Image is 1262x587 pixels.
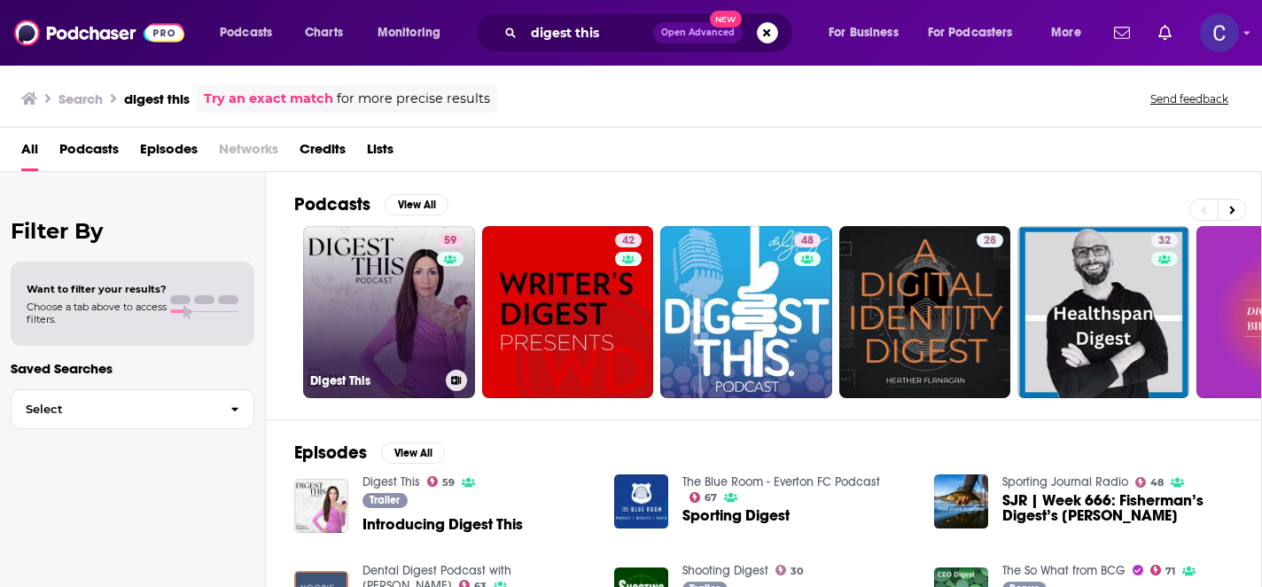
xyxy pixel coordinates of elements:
a: 67 [689,492,718,503]
span: 59 [444,232,456,250]
button: Open AdvancedNew [653,22,743,43]
img: Sporting Digest [614,474,668,528]
a: All [21,135,38,171]
h2: Filter By [11,218,254,244]
span: Want to filter your results? [27,283,167,295]
a: Shooting Digest [682,563,768,578]
span: More [1051,20,1081,45]
a: Show notifications dropdown [1151,18,1179,48]
span: 28 [984,232,996,250]
span: 48 [1150,479,1164,487]
span: Networks [219,135,278,171]
input: Search podcasts, credits, & more... [524,19,653,47]
a: Sporting Digest [682,508,790,523]
span: Logged in as publicityxxtina [1200,13,1239,52]
span: 30 [791,567,803,575]
span: For Business [829,20,899,45]
span: 67 [705,494,717,502]
a: Podcasts [59,135,119,171]
span: SJR | Week 666: Fisherman’s Digest’s [PERSON_NAME] [1002,493,1233,523]
div: Search podcasts, credits, & more... [492,12,810,53]
a: 48 [794,233,821,247]
a: 71 [1150,565,1176,575]
img: Podchaser - Follow, Share and Rate Podcasts [14,16,184,50]
span: 71 [1165,567,1175,575]
h2: Podcasts [294,193,370,215]
a: The Blue Room - Everton FC Podcast [682,474,880,489]
a: The So What from BCG [1002,563,1126,578]
button: View All [385,194,448,215]
span: For Podcasters [928,20,1013,45]
p: Saved Searches [11,360,254,377]
a: SJR | Week 666: Fisherman’s Digest’s John Bergsma [1002,493,1233,523]
h3: Digest This [310,373,439,388]
a: Show notifications dropdown [1107,18,1137,48]
a: 48 [1135,477,1165,488]
button: Show profile menu [1200,13,1239,52]
button: View All [381,442,445,464]
span: for more precise results [337,89,490,109]
a: 48 [660,226,832,398]
span: 48 [801,232,814,250]
span: Select [12,403,216,415]
img: User Profile [1200,13,1239,52]
a: 59Digest This [303,226,475,398]
span: 42 [622,232,635,250]
img: Introducing Digest This [294,479,348,533]
a: 42 [482,226,654,398]
a: 30 [775,565,804,575]
span: Monitoring [378,20,440,45]
a: 59 [427,476,456,487]
button: Send feedback [1145,91,1234,106]
button: open menu [816,19,921,47]
a: 42 [615,233,642,247]
button: open menu [916,19,1039,47]
span: Trailer [370,495,400,505]
span: New [710,11,742,27]
a: Introducing Digest This [362,517,523,532]
span: Charts [305,20,343,45]
img: SJR | Week 666: Fisherman’s Digest’s John Bergsma [934,474,988,528]
a: 32 [1151,233,1178,247]
a: EpisodesView All [294,442,445,464]
button: Select [11,389,254,429]
a: Digest This [362,474,420,489]
h2: Episodes [294,442,367,464]
a: Lists [367,135,393,171]
span: Open Advanced [661,28,735,37]
button: open menu [207,19,295,47]
span: Podcasts [220,20,272,45]
button: open menu [1039,19,1103,47]
span: 59 [442,479,455,487]
a: Sporting Journal Radio [1002,474,1128,489]
a: Episodes [140,135,198,171]
a: 28 [977,233,1003,247]
a: Try an exact match [204,89,333,109]
h3: digest this [124,90,190,107]
button: open menu [365,19,464,47]
span: 32 [1158,232,1171,250]
a: 28 [839,226,1011,398]
a: 32 [1017,226,1189,398]
h3: Search [58,90,103,107]
a: Charts [293,19,354,47]
span: Choose a tab above to access filters. [27,301,167,325]
a: Credits [300,135,346,171]
a: 59 [437,233,464,247]
a: PodcastsView All [294,193,448,215]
